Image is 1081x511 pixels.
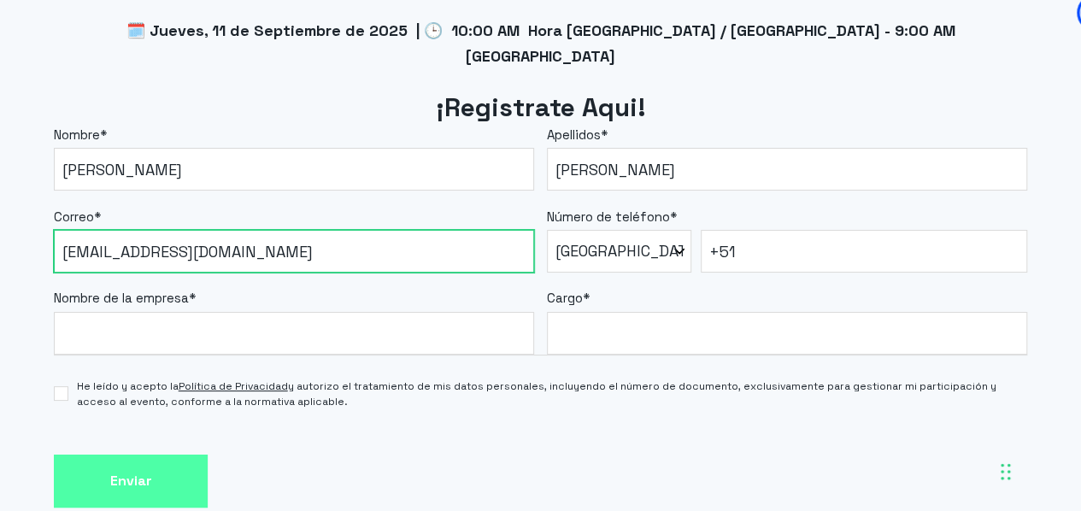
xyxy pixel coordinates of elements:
span: Nombre [54,126,100,143]
input: He leído y acepto laPolítica de Privacidady autorizo el tratamiento de mis datos personales, incl... [54,386,68,401]
span: 🗓️ Jueves, 11 de Septiembre de 2025 | 🕒 10:00 AM Hora [GEOGRAPHIC_DATA] / [GEOGRAPHIC_DATA] - 9:0... [126,21,955,66]
h2: ¡Registrate Aqui! [54,91,1027,126]
span: Nombre de la empresa [54,290,189,306]
input: Enviar [54,455,208,508]
span: Cargo [547,290,583,306]
a: Política de Privacidad [179,379,288,393]
span: He leído y acepto la y autorizo el tratamiento de mis datos personales, incluyendo el número de d... [77,379,1027,409]
div: Arrastrar [1001,446,1011,497]
span: Apellidos [547,126,601,143]
div: Widget de chat [773,292,1081,511]
span: Número de teléfono [547,209,670,225]
iframe: Chat Widget [773,292,1081,511]
span: Correo [54,209,94,225]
